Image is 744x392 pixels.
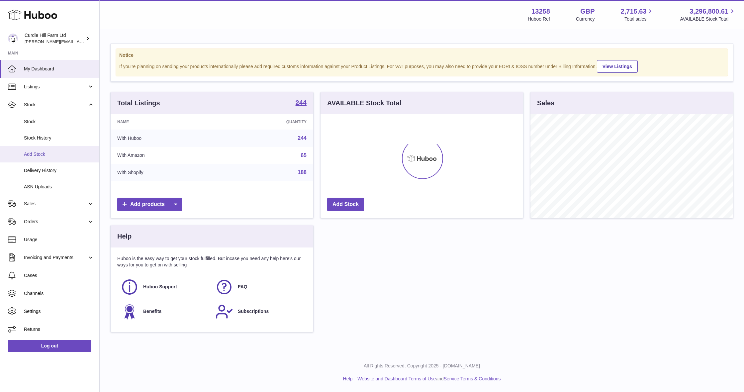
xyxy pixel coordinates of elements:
span: Cases [24,272,94,279]
div: Curdle Hill Farm Ltd [25,32,84,45]
span: My Dashboard [24,66,94,72]
span: ASN Uploads [24,184,94,190]
span: 2,715.63 [621,7,647,16]
span: Add Stock [24,151,94,157]
strong: 13258 [531,7,550,16]
a: View Listings [597,60,638,73]
a: 188 [298,169,307,175]
a: Website and Dashboard Terms of Use [357,376,436,381]
span: Invoicing and Payments [24,254,87,261]
a: Service Terms & Conditions [444,376,501,381]
a: 2,715.63 Total sales [621,7,654,22]
h3: Total Listings [117,99,160,108]
a: Add products [117,198,182,211]
span: Orders [24,219,87,225]
div: If you're planning on sending your products internationally please add required customs informati... [119,59,724,73]
td: With Shopify [111,164,222,181]
span: Delivery History [24,167,94,174]
span: Huboo Support [143,284,177,290]
img: miranda@diddlysquatfarmshop.com [8,34,18,44]
span: Settings [24,308,94,315]
td: With Huboo [111,130,222,147]
a: Benefits [121,303,209,321]
a: Log out [8,340,91,352]
p: Huboo is the easy way to get your stock fulfilled. But incase you need any help here's our ways f... [117,255,307,268]
a: Add Stock [327,198,364,211]
span: Stock [24,119,94,125]
li: and [355,376,501,382]
a: 65 [301,152,307,158]
span: [PERSON_NAME][EMAIL_ADDRESS][DOMAIN_NAME] [25,39,133,44]
span: AVAILABLE Stock Total [680,16,736,22]
a: 244 [296,99,307,107]
a: FAQ [215,278,303,296]
span: Total sales [624,16,654,22]
span: FAQ [238,284,247,290]
h3: Sales [537,99,554,108]
td: With Amazon [111,147,222,164]
span: Stock History [24,135,94,141]
span: Sales [24,201,87,207]
div: Huboo Ref [528,16,550,22]
span: 3,296,800.61 [690,7,728,16]
strong: GBP [580,7,595,16]
span: Channels [24,290,94,297]
span: Returns [24,326,94,333]
a: 244 [298,135,307,141]
span: Usage [24,237,94,243]
a: Help [343,376,353,381]
strong: Notice [119,52,724,58]
span: Benefits [143,308,161,315]
span: Listings [24,84,87,90]
div: Currency [576,16,595,22]
h3: Help [117,232,132,241]
a: Subscriptions [215,303,303,321]
a: Huboo Support [121,278,209,296]
th: Name [111,114,222,130]
p: All Rights Reserved. Copyright 2025 - [DOMAIN_NAME] [105,363,739,369]
span: Subscriptions [238,308,269,315]
h3: AVAILABLE Stock Total [327,99,401,108]
span: Stock [24,102,87,108]
strong: 244 [296,99,307,106]
a: 3,296,800.61 AVAILABLE Stock Total [680,7,736,22]
th: Quantity [222,114,313,130]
